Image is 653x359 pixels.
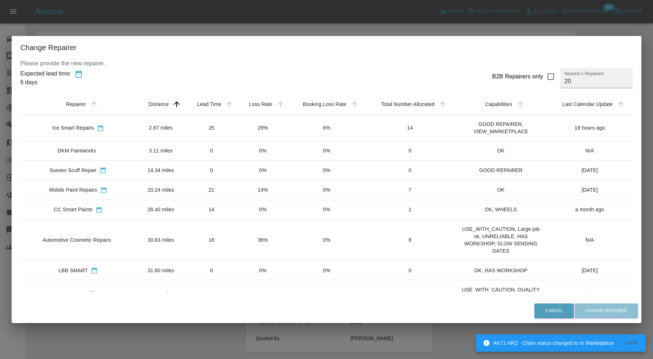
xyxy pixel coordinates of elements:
div: B2B Repairers only [492,72,543,81]
td: 0% [288,280,365,307]
td: 0% [237,160,288,180]
td: a month ago [547,200,633,219]
td: [DATE] [547,160,633,180]
td: 14% [237,180,288,200]
td: 0% [237,141,288,160]
div: Sussex Scuff Repair [50,167,96,174]
div: Capabilities [485,101,512,107]
td: 25 [185,114,237,141]
td: 6% [288,114,365,141]
td: 14.34 miles [136,160,185,180]
td: 0 [185,280,237,307]
td: 0 [365,260,455,280]
td: N/A [547,219,633,260]
div: Ice Smart Repairs [52,124,94,131]
div: CC Smart Paints [54,206,93,213]
p: Please provide the new repairer. [20,59,633,68]
td: 0 [185,141,237,160]
td: USE_WITH_CAUTION, QUALITY NOT GREAT [455,280,547,307]
td: 0 [365,141,455,160]
td: 14 [185,200,237,219]
td: 0% [288,141,365,160]
button: View [620,338,643,349]
td: 0% [288,200,365,219]
td: 0 [365,160,455,180]
div: Repairer [66,101,86,107]
td: 0% [288,160,365,180]
td: [DATE] [547,260,633,280]
td: 14 [365,114,455,141]
td: 32.27 miles [136,280,185,307]
h2: Change Repairer [12,36,641,59]
td: 28.40 miles [136,200,185,219]
td: USE_WITH_CAUTION, Large job ok, UNRELIABLE, HAS WORKSHOP, SLOW SENDING DATES [455,219,547,260]
td: 0% [237,260,288,280]
label: Nearest x Repairers [564,70,604,77]
td: 0% [237,200,288,219]
td: N/A [547,141,633,160]
td: GOOD REPAIRER [455,160,547,180]
div: Booking Loss Rate [303,101,346,107]
td: 7 [365,180,455,200]
td: OK, HAS WORKSHOP [455,260,547,280]
div: DKM Paintworks [58,147,96,154]
div: Total Number Allocated [381,101,435,107]
td: 30.63 miles [136,219,185,260]
td: 31.60 miles [136,260,185,280]
div: Expected lead time: [20,69,71,78]
td: 0% [288,180,365,200]
div: AK71 HRZ - Claim status changed to In Marketplace [483,336,614,350]
td: 0 [185,160,237,180]
td: 3.11 miles [136,141,185,160]
button: Cancel [534,303,574,318]
td: 16 [185,219,237,260]
td: 2.67 miles [136,114,185,141]
td: 0 [185,260,237,280]
td: GOOD REPAIRER, VIEW_MARKETPLACE [455,114,547,141]
td: 0% [237,280,288,307]
div: Lead Time [197,101,222,107]
div: LBB SMART [58,267,87,274]
div: Last Calendar Update [562,101,613,107]
div: Mobile Paint Repairs [49,186,97,193]
div: 6 days [20,78,71,87]
td: 20.24 miles [136,180,185,200]
td: 19 hours ago [547,114,633,141]
td: 36% [237,219,288,260]
div: Loss Rate [249,101,272,107]
div: Automotive Cosmetic Repairs [42,236,111,244]
td: 0 [365,280,455,307]
div: Distance [148,101,169,107]
td: 0% [288,219,365,260]
td: OK [455,180,547,200]
td: 1 [365,200,455,219]
td: 0% [288,260,365,280]
td: a month ago [547,280,633,307]
td: 8 [365,219,455,260]
td: [DATE] [547,180,633,200]
td: OK, WHEELS [455,200,547,219]
td: 21 [185,180,237,200]
td: 29% [237,114,288,141]
div: Autograze [61,290,85,297]
td: OK [455,141,547,160]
